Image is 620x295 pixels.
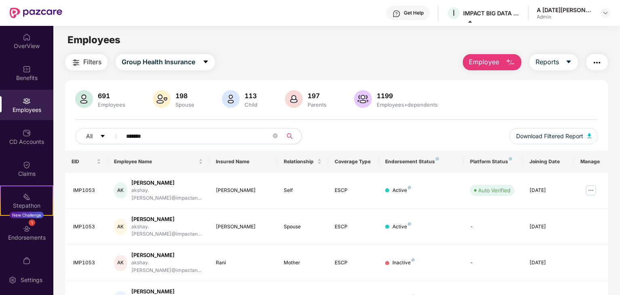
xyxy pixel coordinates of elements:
[464,209,523,245] td: -
[516,132,583,141] span: Download Filtered Report
[478,186,510,194] div: Auto Verified
[23,97,31,105] img: svg+xml;base64,PHN2ZyBpZD0iRW1wbG95ZWVzIiB4bWxucz0iaHR0cDovL3d3dy53My5vcmcvMjAwMC9zdmciIHdpZHRoPS...
[463,54,521,70] button: Employee
[273,133,278,140] span: close-circle
[29,219,35,226] div: 1
[375,101,439,108] div: Employees+dependents
[385,158,457,165] div: Endorsement Status
[529,223,567,231] div: [DATE]
[153,90,171,108] img: svg+xml;base64,PHN2ZyB4bWxucz0iaHR0cDovL3d3dy53My5vcmcvMjAwMC9zdmciIHhtbG5zOnhsaW5rPSJodHRwOi8vd3...
[83,57,101,67] span: Filters
[75,90,93,108] img: svg+xml;base64,PHN2ZyB4bWxucz0iaHR0cDovL3d3dy53My5vcmcvMjAwMC9zdmciIHhtbG5zOnhsaW5rPSJodHRwOi8vd3...
[529,54,578,70] button: Reportscaret-down
[23,65,31,73] img: svg+xml;base64,PHN2ZyBpZD0iQmVuZWZpdHMiIHhtbG5zPSJodHRwOi8vd3d3LnczLm9yZy8yMDAwL3N2ZyIgd2lkdGg9Ij...
[463,9,520,17] div: IMPACT BIG DATA ANALYSIS PRIVATE LIMITED
[100,133,105,140] span: caret-down
[282,128,302,144] button: search
[202,59,209,66] span: caret-down
[284,223,322,231] div: Spouse
[75,128,124,144] button: Allcaret-down
[114,158,197,165] span: Employee Name
[174,101,196,108] div: Spouse
[392,223,411,231] div: Active
[18,276,45,284] div: Settings
[86,132,93,141] span: All
[114,219,127,235] div: AK
[72,158,95,165] span: EID
[131,223,203,238] div: akshay.[PERSON_NAME]@impactan...
[216,259,271,267] div: Rani
[73,223,101,231] div: IMP1053
[243,101,259,108] div: Child
[96,92,127,100] div: 691
[96,101,127,108] div: Employees
[131,179,203,187] div: [PERSON_NAME]
[23,257,31,265] img: svg+xml;base64,PHN2ZyBpZD0iTXlfT3JkZXJzIiBkYXRhLW5hbWU9Ik15IE9yZGVycyIgeG1sbnM9Imh0dHA6Ly93d3cudz...
[282,133,297,139] span: search
[65,54,108,70] button: Filters
[216,223,271,231] div: [PERSON_NAME]
[506,58,515,67] img: svg+xml;base64,PHN2ZyB4bWxucz0iaHR0cDovL3d3dy53My5vcmcvMjAwMC9zdmciIHhtbG5zOnhsaW5rPSJodHRwOi8vd3...
[10,8,62,18] img: New Pazcare Logo
[23,225,31,233] img: svg+xml;base64,PHN2ZyBpZD0iRW5kb3JzZW1lbnRzIiB4bWxucz0iaHR0cDovL3d3dy53My5vcmcvMjAwMC9zdmciIHdpZH...
[277,151,328,173] th: Relationship
[108,151,209,173] th: Employee Name
[587,133,591,138] img: svg+xml;base64,PHN2ZyB4bWxucz0iaHR0cDovL3d3dy53My5vcmcvMjAwMC9zdmciIHhtbG5zOnhsaW5rPSJodHRwOi8vd3...
[537,6,593,14] div: A [DATE][PERSON_NAME]
[510,128,598,144] button: Download Filtered Report
[436,157,439,160] img: svg+xml;base64,PHN2ZyB4bWxucz0iaHR0cDovL3d3dy53My5vcmcvMjAwMC9zdmciIHdpZHRoPSI4IiBoZWlnaHQ9IjgiIH...
[509,157,512,160] img: svg+xml;base64,PHN2ZyB4bWxucz0iaHR0cDovL3d3dy53My5vcmcvMjAwMC9zdmciIHdpZHRoPSI4IiBoZWlnaHQ9IjgiIH...
[523,151,574,173] th: Joining Date
[273,133,278,138] span: close-circle
[131,215,203,223] div: [PERSON_NAME]
[529,187,567,194] div: [DATE]
[392,187,411,194] div: Active
[354,90,372,108] img: svg+xml;base64,PHN2ZyB4bWxucz0iaHR0cDovL3d3dy53My5vcmcvMjAwMC9zdmciIHhtbG5zOnhsaW5rPSJodHRwOi8vd3...
[131,187,203,202] div: akshay.[PERSON_NAME]@impactan...
[131,251,203,259] div: [PERSON_NAME]
[73,259,101,267] div: IMP1053
[584,184,597,197] img: manageButton
[464,245,523,281] td: -
[335,223,373,231] div: ESCP
[392,259,415,267] div: Inactive
[131,259,203,274] div: akshay.[PERSON_NAME]@impactan...
[328,151,379,173] th: Coverage Type
[67,34,120,46] span: Employees
[65,151,108,173] th: EID
[529,259,567,267] div: [DATE]
[23,129,31,137] img: svg+xml;base64,PHN2ZyBpZD0iQ0RfQWNjb3VudHMiIGRhdGEtbmFtZT0iQ0QgQWNjb3VudHMiIHhtbG5zPSJodHRwOi8vd3...
[114,255,127,271] div: AK
[375,92,439,100] div: 1199
[71,58,81,67] img: svg+xml;base64,PHN2ZyB4bWxucz0iaHR0cDovL3d3dy53My5vcmcvMjAwMC9zdmciIHdpZHRoPSIyNCIgaGVpZ2h0PSIyNC...
[10,212,44,218] div: New Challenge
[536,57,559,67] span: Reports
[285,90,303,108] img: svg+xml;base64,PHN2ZyB4bWxucz0iaHR0cDovL3d3dy53My5vcmcvMjAwMC9zdmciIHhtbG5zOnhsaW5rPSJodHRwOi8vd3...
[602,10,609,16] img: svg+xml;base64,PHN2ZyBpZD0iRHJvcGRvd24tMzJ4MzIiIHhtbG5zPSJodHRwOi8vd3d3LnczLm9yZy8yMDAwL3N2ZyIgd2...
[73,187,101,194] div: IMP1053
[174,92,196,100] div: 198
[23,161,31,169] img: svg+xml;base64,PHN2ZyBpZD0iQ2xhaW0iIHhtbG5zPSJodHRwOi8vd3d3LnczLm9yZy8yMDAwL3N2ZyIgd2lkdGg9IjIwIi...
[306,92,328,100] div: 197
[565,59,572,66] span: caret-down
[470,158,517,165] div: Platform Status
[335,187,373,194] div: ESCP
[574,151,608,173] th: Manage
[209,151,277,173] th: Insured Name
[408,186,411,189] img: svg+xml;base64,PHN2ZyB4bWxucz0iaHR0cDovL3d3dy53My5vcmcvMjAwMC9zdmciIHdpZHRoPSI4IiBoZWlnaHQ9IjgiIH...
[392,10,401,18] img: svg+xml;base64,PHN2ZyBpZD0iSGVscC0zMngzMiIgeG1sbnM9Imh0dHA6Ly93d3cudzMub3JnLzIwMDAvc3ZnIiB3aWR0aD...
[222,90,240,108] img: svg+xml;base64,PHN2ZyB4bWxucz0iaHR0cDovL3d3dy53My5vcmcvMjAwMC9zdmciIHhtbG5zOnhsaW5rPSJodHRwOi8vd3...
[404,10,424,16] div: Get Help
[306,101,328,108] div: Parents
[469,57,499,67] span: Employee
[284,259,322,267] div: Mother
[8,276,17,284] img: svg+xml;base64,PHN2ZyBpZD0iU2V0dGluZy0yMHgyMCIgeG1sbnM9Imh0dHA6Ly93d3cudzMub3JnLzIwMDAvc3ZnIiB3aW...
[243,92,259,100] div: 113
[116,54,215,70] button: Group Health Insurancecaret-down
[216,187,271,194] div: [PERSON_NAME]
[23,193,31,201] img: svg+xml;base64,PHN2ZyB4bWxucz0iaHR0cDovL3d3dy53My5vcmcvMjAwMC9zdmciIHdpZHRoPSIyMSIgaGVpZ2h0PSIyMC...
[335,259,373,267] div: ESCP
[122,57,195,67] span: Group Health Insurance
[1,202,53,210] div: Stepathon
[284,158,316,165] span: Relationship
